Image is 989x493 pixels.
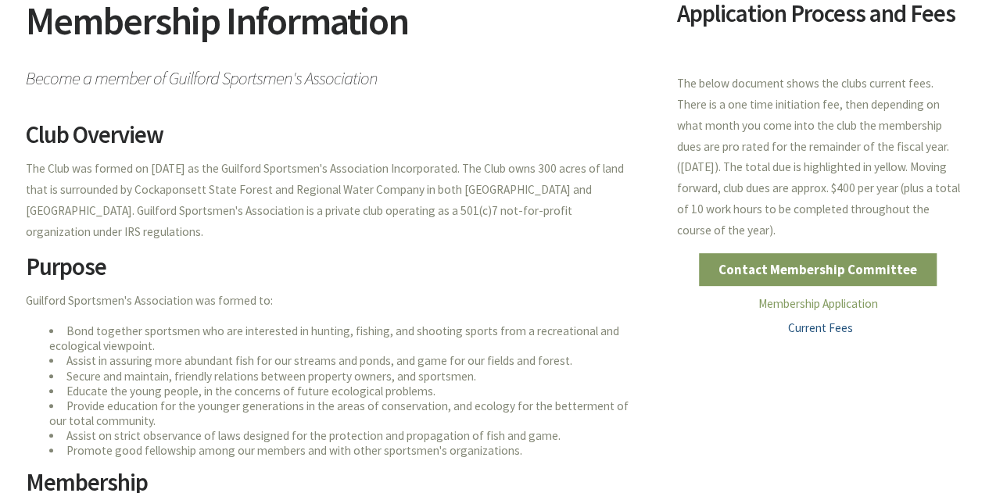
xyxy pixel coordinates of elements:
[677,73,964,241] p: The below document shows the clubs current fees. There is a one time initiation fee, then dependi...
[49,443,638,458] li: Promote good fellowship among our members and with other sportsmen's organizations.
[49,428,638,443] li: Assist on strict observance of laws designed for the protection and propagation of fish and game.
[26,60,638,88] span: Become a member of Guilford Sportsmen's Association
[49,398,638,428] li: Provide education for the younger generations in the areas of conservation, and ecology for the b...
[699,253,937,286] a: Contact Membership Committee
[49,369,638,384] li: Secure and maintain, friendly relations between property owners, and sportsmen.
[49,384,638,398] li: Educate the young people, in the concerns of future ecological problems.
[49,353,638,368] li: Assist in assuring more abundant fish for our streams and ponds, and game for our fields and forest.
[758,296,878,311] a: Membership Application
[26,291,638,312] p: Guilford Sportsmen's Association was formed to:
[677,2,964,38] h2: Application Process and Fees
[788,320,853,335] a: Current Fees
[26,2,638,60] h2: Membership Information
[26,255,638,291] h2: Purpose
[26,123,638,159] h2: Club Overview
[26,159,638,242] p: The Club was formed on [DATE] as the Guilford Sportsmen's Association Incorporated. The Club owns...
[49,323,638,353] li: Bond together sportsmen who are interested in hunting, fishing, and shooting sports from a recrea...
